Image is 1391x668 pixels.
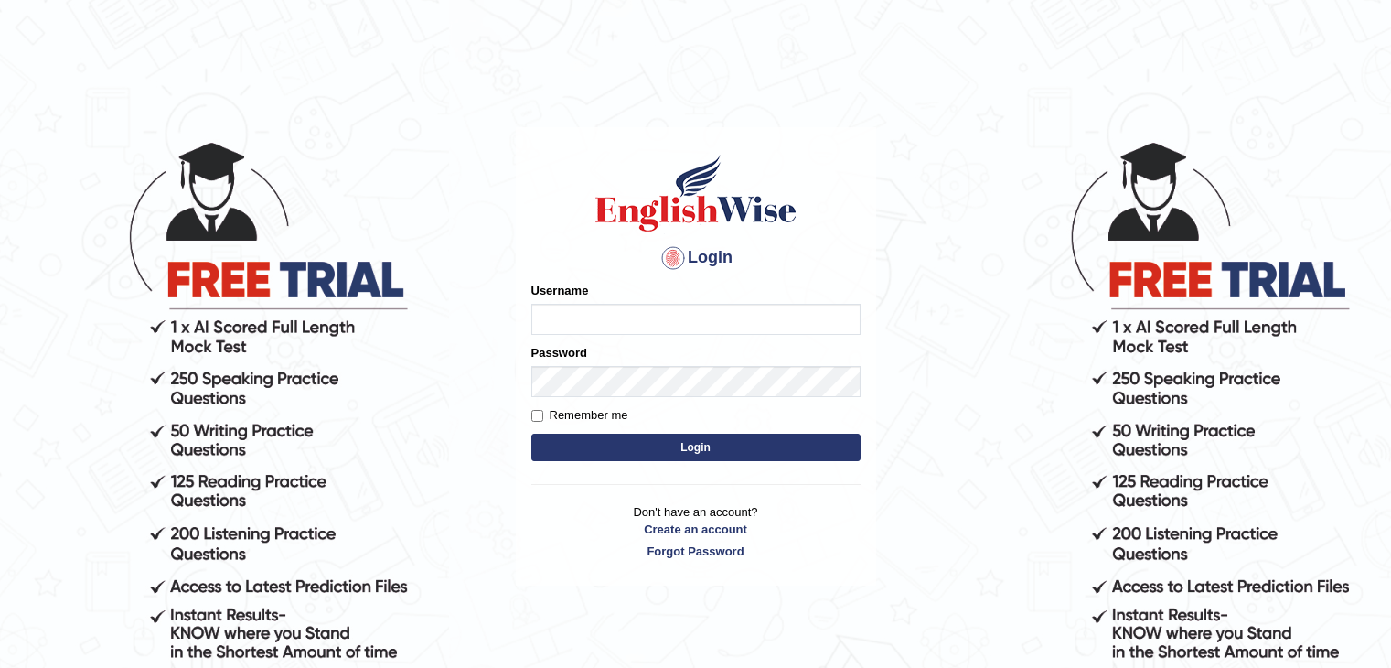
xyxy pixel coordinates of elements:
label: Password [531,344,587,361]
button: Login [531,434,861,461]
h4: Login [531,243,861,273]
input: Remember me [531,410,543,422]
label: Remember me [531,406,628,425]
p: Don't have an account? [531,503,861,560]
a: Create an account [531,521,861,538]
label: Username [531,282,589,299]
a: Forgot Password [531,543,861,560]
img: Logo of English Wise sign in for intelligent practice with AI [592,152,800,234]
